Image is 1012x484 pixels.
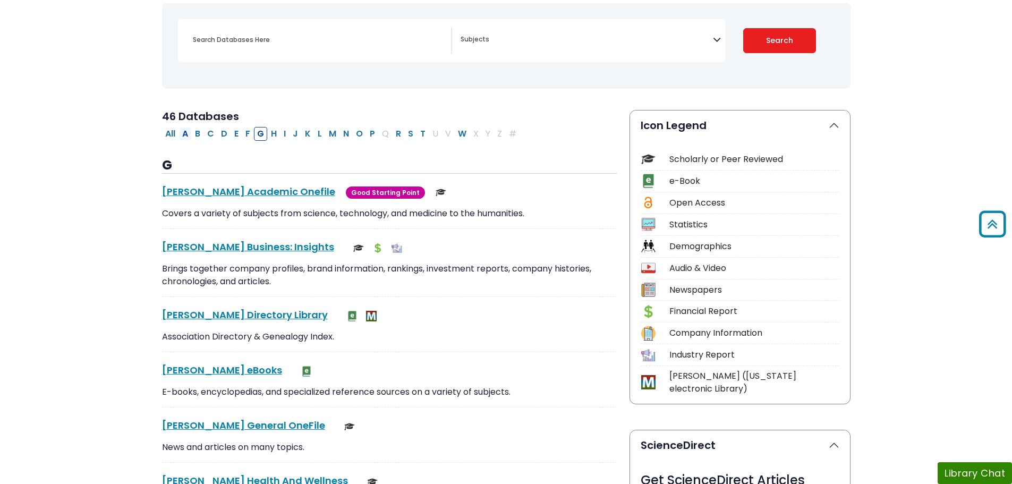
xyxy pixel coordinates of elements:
[162,240,334,253] a: [PERSON_NAME] Business: Insights
[630,111,850,140] button: Icon Legend
[455,127,470,141] button: Filter Results W
[669,284,839,296] div: Newspapers
[346,186,425,199] span: Good Starting Point
[366,311,377,321] img: MeL (Michigan electronic Library)
[372,243,383,253] img: Financial Report
[641,261,656,275] img: Icon Audio & Video
[326,127,339,141] button: Filter Results M
[405,127,416,141] button: Filter Results S
[938,462,1012,484] button: Library Chat
[254,127,267,141] button: Filter Results G
[231,127,242,141] button: Filter Results E
[347,311,358,321] img: e-Book
[162,419,325,432] a: [PERSON_NAME] General OneFile
[162,308,328,321] a: [PERSON_NAME] Directory Library
[669,262,839,275] div: Audio & Video
[367,127,378,141] button: Filter Results P
[290,127,301,141] button: Filter Results J
[641,283,656,297] img: Icon Newspapers
[353,243,364,253] img: Scholarly or Peer Reviewed
[641,152,656,166] img: Icon Scholarly or Peer Reviewed
[669,218,839,231] div: Statistics
[669,349,839,361] div: Industry Report
[162,109,239,124] span: 46 Databases
[162,441,617,454] p: News and articles on many topics.
[162,330,617,343] p: Association Directory & Genealogy Index.
[242,127,253,141] button: Filter Results F
[669,370,839,395] div: [PERSON_NAME] ([US_STATE] electronic Library)
[302,127,314,141] button: Filter Results K
[461,36,713,45] textarea: Search
[162,3,851,89] nav: Search filters
[162,207,617,220] p: Covers a variety of subjects from science, technology, and medicine to the humanities.
[436,187,446,198] img: Scholarly or Peer Reviewed
[340,127,352,141] button: Filter Results N
[162,185,335,198] a: [PERSON_NAME] Academic Onefile
[301,366,312,377] img: e-Book
[162,363,282,377] a: [PERSON_NAME] eBooks
[162,262,617,288] p: Brings together company profiles, brand information, rankings, investment reports, company histor...
[669,305,839,318] div: Financial Report
[975,215,1009,233] a: Back to Top
[179,127,191,141] button: Filter Results A
[669,197,839,209] div: Open Access
[204,127,217,141] button: Filter Results C
[641,304,656,319] img: Icon Financial Report
[641,239,656,253] img: Icon Demographics
[641,174,656,188] img: Icon e-Book
[162,158,617,174] h3: G
[393,127,404,141] button: Filter Results R
[280,127,289,141] button: Filter Results I
[669,153,839,166] div: Scholarly or Peer Reviewed
[630,430,850,460] button: ScienceDirect
[344,421,355,432] img: Scholarly or Peer Reviewed
[268,127,280,141] button: Filter Results H
[743,28,816,53] button: Submit for Search Results
[669,240,839,253] div: Demographics
[641,348,656,362] img: Icon Industry Report
[641,375,656,389] img: Icon MeL (Michigan electronic Library)
[162,386,617,398] p: E-books, encyclopedias, and specialized reference sources on a variety of subjects.
[162,127,521,139] div: Alpha-list to filter by first letter of database name
[162,127,178,141] button: All
[192,127,203,141] button: Filter Results B
[392,243,402,253] img: Industry Report
[642,196,655,210] img: Icon Open Access
[353,127,366,141] button: Filter Results O
[417,127,429,141] button: Filter Results T
[218,127,231,141] button: Filter Results D
[186,32,451,47] input: Search database by title or keyword
[669,175,839,188] div: e-Book
[641,326,656,341] img: Icon Company Information
[641,217,656,232] img: Icon Statistics
[669,327,839,339] div: Company Information
[314,127,325,141] button: Filter Results L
